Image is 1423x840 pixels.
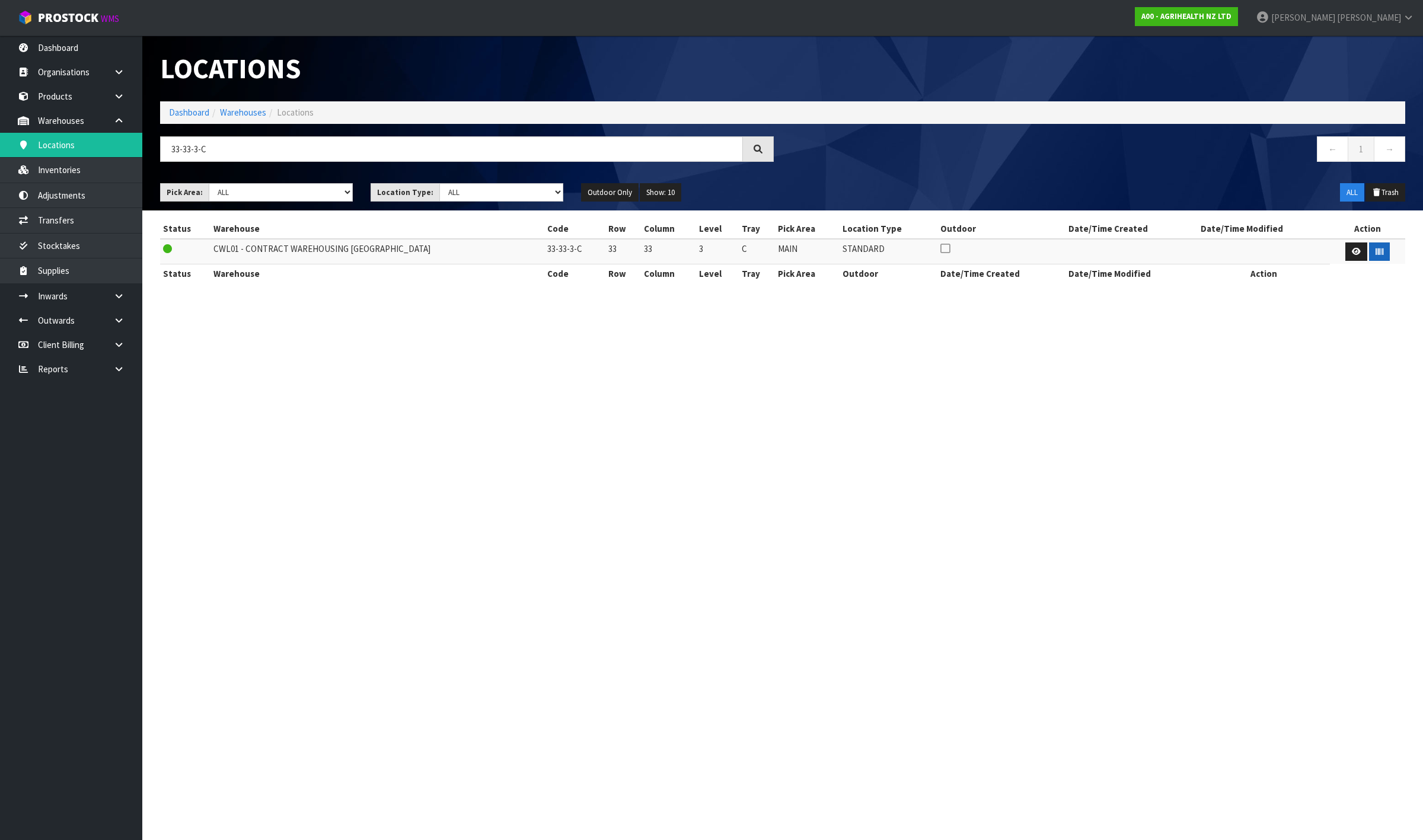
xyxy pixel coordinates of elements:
span: [PERSON_NAME] [1337,12,1401,23]
th: Location Type [840,219,937,238]
td: MAIN [775,239,840,264]
strong: Location Type: [377,187,433,197]
th: Status [160,219,210,238]
td: 3 [696,239,739,264]
td: STANDARD [840,239,937,264]
th: Outdoor [840,264,937,283]
th: Column [641,264,696,283]
th: Action [1330,219,1405,238]
a: Warehouses [220,107,266,118]
th: Warehouse [210,219,544,238]
strong: Pick Area: [167,187,203,197]
span: Locations [277,107,314,118]
td: 33 [605,239,641,264]
th: Pick Area [775,219,840,238]
th: Action [1198,264,1330,283]
th: Level [696,264,739,283]
th: Tray [739,264,775,283]
th: Status [160,264,210,283]
th: Pick Area [775,264,840,283]
h1: Locations [160,53,774,84]
span: ProStock [38,10,98,25]
th: Date/Time Created [1065,219,1198,238]
th: Date/Time Modified [1198,219,1330,238]
th: Code [544,264,605,283]
th: Date/Time Modified [1065,264,1198,283]
td: 33-33-3-C [544,239,605,264]
td: 33 [641,239,696,264]
a: → [1374,136,1405,162]
th: Row [605,264,641,283]
strong: A00 - AGRIHEALTH NZ LTD [1141,11,1231,21]
th: Code [544,219,605,238]
img: cube-alt.png [18,10,33,25]
span: [PERSON_NAME] [1271,12,1335,23]
button: ALL [1340,183,1364,202]
nav: Page navigation [792,136,1405,165]
td: C [739,239,775,264]
a: 1 [1348,136,1374,162]
th: Outdoor [937,219,1065,238]
th: Row [605,219,641,238]
input: Search locations [160,136,743,162]
th: Column [641,219,696,238]
a: Dashboard [169,107,209,118]
td: CWL01 - CONTRACT WAREHOUSING [GEOGRAPHIC_DATA] [210,239,544,264]
button: Trash [1365,183,1405,202]
small: WMS [101,13,119,24]
th: Warehouse [210,264,544,283]
a: A00 - AGRIHEALTH NZ LTD [1135,7,1238,26]
th: Date/Time Created [937,264,1065,283]
button: Show: 10 [640,183,681,202]
th: Tray [739,219,775,238]
a: ← [1317,136,1348,162]
th: Level [696,219,739,238]
button: Outdoor Only [581,183,639,202]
